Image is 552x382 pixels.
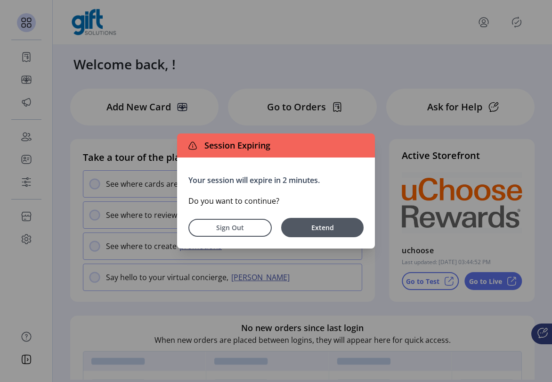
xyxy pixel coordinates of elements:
[201,223,260,233] span: Sign Out
[201,139,270,152] span: Session Expiring
[188,195,364,207] p: Do you want to continue?
[188,219,272,237] button: Sign Out
[188,174,364,186] p: Your session will expire in 2 minutes.
[286,223,359,233] span: Extend
[281,218,364,237] button: Extend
